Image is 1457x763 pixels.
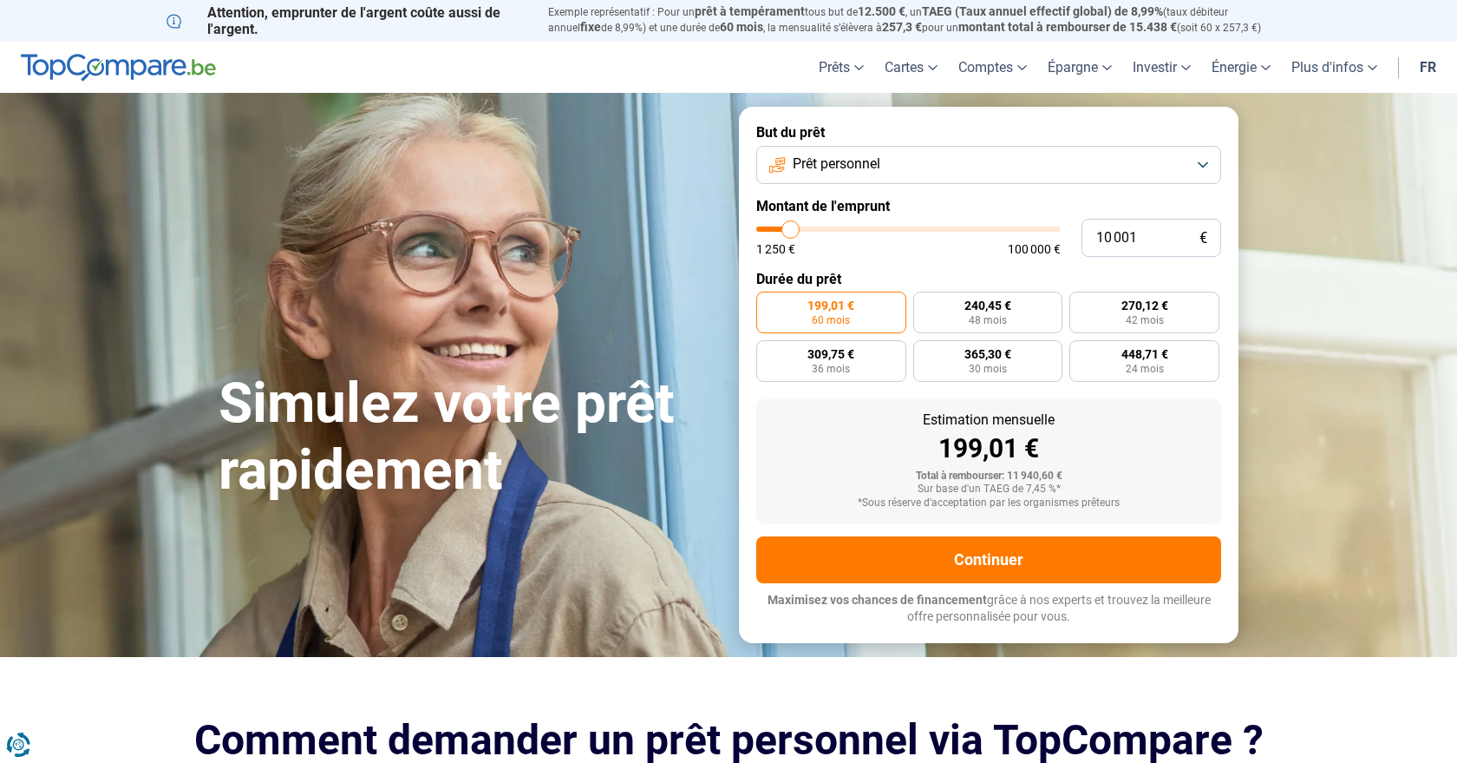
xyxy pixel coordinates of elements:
a: Cartes [874,42,948,93]
a: fr [1409,42,1447,93]
button: Continuer [756,536,1221,583]
p: Attention, emprunter de l'argent coûte aussi de l'argent. [167,4,527,37]
span: 60 mois [812,315,850,326]
span: 309,75 € [807,348,854,360]
span: 60 mois [720,20,763,34]
span: Prêt personnel [793,155,880,174]
span: TAEG (Taux annuel effectif global) de 8,99% [922,4,1163,18]
a: Plus d'infos [1281,42,1388,93]
span: 100 000 € [1008,243,1061,255]
span: 1 250 € [756,243,795,255]
span: prêt à tempérament [695,4,805,18]
span: 257,3 € [882,20,922,34]
div: 199,01 € [770,436,1207,462]
span: Maximisez vos chances de financement [768,593,987,607]
span: fixe [580,20,601,34]
div: Total à rembourser: 11 940,60 € [770,470,1207,483]
span: 30 mois [969,364,1007,374]
span: 42 mois [1126,315,1164,326]
a: Investir [1122,42,1201,93]
div: Estimation mensuelle [770,413,1207,427]
span: montant total à rembourser de 15.438 € [958,20,1177,34]
label: Montant de l'emprunt [756,198,1221,214]
label: Durée du prêt [756,271,1221,287]
span: 270,12 € [1121,299,1168,312]
p: grâce à nos experts et trouvez la meilleure offre personnalisée pour vous. [756,592,1221,626]
a: Énergie [1201,42,1281,93]
span: 448,71 € [1121,348,1168,360]
div: *Sous réserve d'acceptation par les organismes prêteurs [770,497,1207,510]
p: Exemple représentatif : Pour un tous but de , un (taux débiteur annuel de 8,99%) et une durée de ... [548,4,1290,36]
span: 36 mois [812,364,850,374]
span: 24 mois [1126,364,1164,374]
span: 199,01 € [807,299,854,312]
a: Comptes [948,42,1037,93]
span: 48 mois [969,315,1007,326]
label: But du prêt [756,124,1221,141]
span: 240,45 € [964,299,1011,312]
h1: Simulez votre prêt rapidement [219,371,718,504]
span: 365,30 € [964,348,1011,360]
img: TopCompare [21,54,216,82]
a: Épargne [1037,42,1122,93]
span: 12.500 € [858,4,905,18]
a: Prêts [808,42,874,93]
div: Sur base d'un TAEG de 7,45 %* [770,483,1207,496]
button: Prêt personnel [756,146,1221,184]
span: € [1199,231,1207,246]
